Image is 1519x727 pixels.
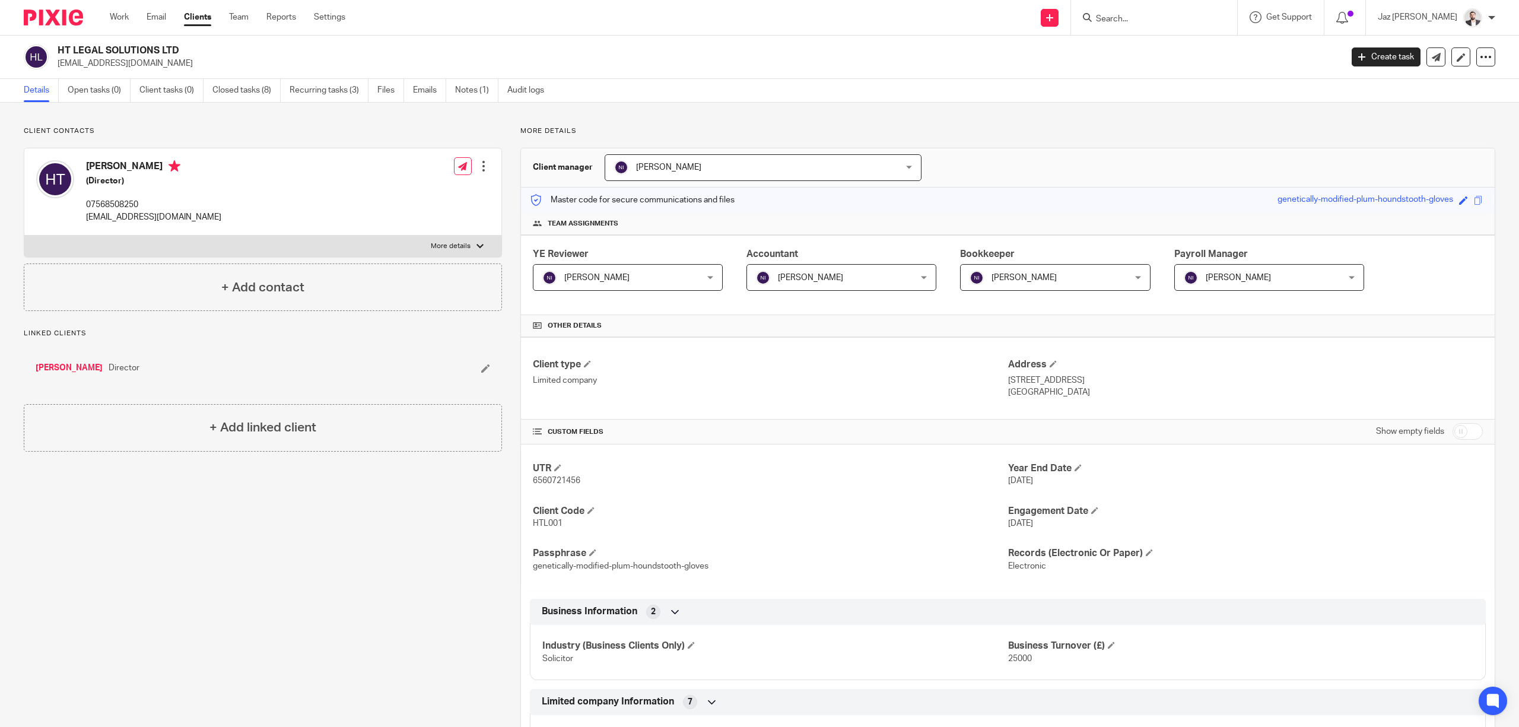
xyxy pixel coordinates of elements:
p: More details [520,126,1495,136]
img: 48292-0008-compressed%20square.jpg [1463,8,1482,27]
span: Director [109,362,139,374]
img: svg%3E [756,271,770,285]
img: svg%3E [24,45,49,69]
img: svg%3E [542,271,557,285]
label: Show empty fields [1376,426,1444,437]
a: Work [110,11,129,23]
h4: CUSTOM FIELDS [533,427,1008,437]
h4: Records (Electronic Or Paper) [1008,547,1483,560]
p: [STREET_ADDRESS] [1008,374,1483,386]
p: [GEOGRAPHIC_DATA] [1008,386,1483,398]
span: Payroll Manager [1174,249,1248,259]
a: Settings [314,11,345,23]
span: 25000 [1008,655,1032,663]
a: Closed tasks (8) [212,79,281,102]
p: [EMAIL_ADDRESS][DOMAIN_NAME] [58,58,1334,69]
span: [DATE] [1008,519,1033,528]
span: HTL001 [533,519,563,528]
a: Emails [413,79,446,102]
span: genetically-modified-plum-houndstooth-gloves [533,562,708,570]
span: Accountant [746,249,798,259]
span: [PERSON_NAME] [778,274,843,282]
p: Master code for secure communications and files [530,194,735,206]
h4: Address [1008,358,1483,371]
a: Team [229,11,249,23]
span: [PERSON_NAME] [1206,274,1271,282]
h4: + Add linked client [209,418,316,437]
h4: Year End Date [1008,462,1483,475]
p: Client contacts [24,126,502,136]
p: Limited company [533,374,1008,386]
span: [PERSON_NAME] [992,274,1057,282]
a: Files [377,79,404,102]
h2: HT LEGAL SOLUTIONS LTD [58,45,1079,57]
a: Recurring tasks (3) [290,79,368,102]
a: Open tasks (0) [68,79,131,102]
span: Get Support [1266,13,1312,21]
p: [EMAIL_ADDRESS][DOMAIN_NAME] [86,211,221,223]
img: svg%3E [614,160,628,174]
span: YE Reviewer [533,249,589,259]
a: Reports [266,11,296,23]
h5: (Director) [86,175,221,187]
span: Solicitor [542,655,573,663]
h4: Engagement Date [1008,505,1483,518]
p: Jaz [PERSON_NAME] [1378,11,1457,23]
h4: Business Turnover (£) [1008,640,1473,652]
a: Audit logs [507,79,553,102]
span: [PERSON_NAME] [636,163,701,172]
div: genetically-modified-plum-houndstooth-gloves [1278,193,1453,207]
h3: Client manager [533,161,593,173]
h4: Passphrase [533,547,1008,560]
span: 2 [651,606,656,618]
a: Client tasks (0) [139,79,204,102]
span: Other details [548,321,602,331]
img: Pixie [24,9,83,26]
a: Details [24,79,59,102]
a: Notes (1) [455,79,498,102]
input: Search [1095,14,1202,25]
img: svg%3E [970,271,984,285]
span: Limited company Information [542,696,674,708]
span: Team assignments [548,219,618,228]
a: Clients [184,11,211,23]
span: 7 [688,696,692,708]
h4: + Add contact [221,278,304,297]
a: [PERSON_NAME] [36,362,103,374]
p: 07568508250 [86,199,221,211]
span: [PERSON_NAME] [564,274,630,282]
img: svg%3E [36,160,74,198]
h4: UTR [533,462,1008,475]
p: Linked clients [24,329,502,338]
a: Create task [1352,47,1421,66]
h4: Client type [533,358,1008,371]
span: Business Information [542,605,637,618]
p: More details [431,242,471,251]
a: Email [147,11,166,23]
span: Bookkeeper [960,249,1015,259]
i: Primary [169,160,180,172]
h4: Industry (Business Clients Only) [542,640,1008,652]
img: svg%3E [1184,271,1198,285]
span: [DATE] [1008,477,1033,485]
h4: Client Code [533,505,1008,518]
h4: [PERSON_NAME] [86,160,221,175]
span: 6560721456 [533,477,580,485]
span: Electronic [1008,562,1046,570]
